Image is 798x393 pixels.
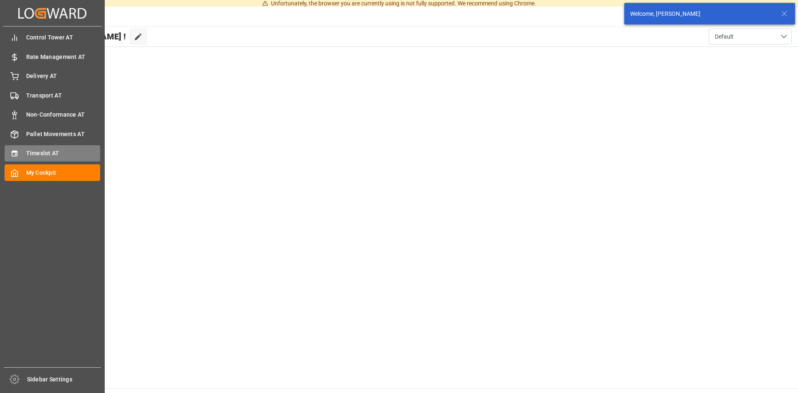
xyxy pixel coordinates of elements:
span: Rate Management AT [26,53,101,61]
button: open menu [709,29,792,44]
a: Non-Conformance AT [5,107,100,123]
a: My Cockpit [5,164,100,181]
span: Timeslot AT [26,149,101,158]
span: Sidebar Settings [27,375,101,384]
div: Welcome, [PERSON_NAME] [630,10,773,18]
span: Default [715,32,734,41]
span: Non-Conformance AT [26,110,101,119]
a: Pallet Movements AT [5,126,100,142]
span: Hello [PERSON_NAME] ! [34,29,126,44]
a: Timeslot AT [5,145,100,161]
a: Rate Management AT [5,49,100,65]
span: Pallet Movements AT [26,130,101,139]
span: Control Tower AT [26,33,101,42]
a: Delivery AT [5,68,100,84]
a: Transport AT [5,87,100,103]
span: Transport AT [26,91,101,100]
span: Delivery AT [26,72,101,81]
span: My Cockpit [26,168,101,177]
